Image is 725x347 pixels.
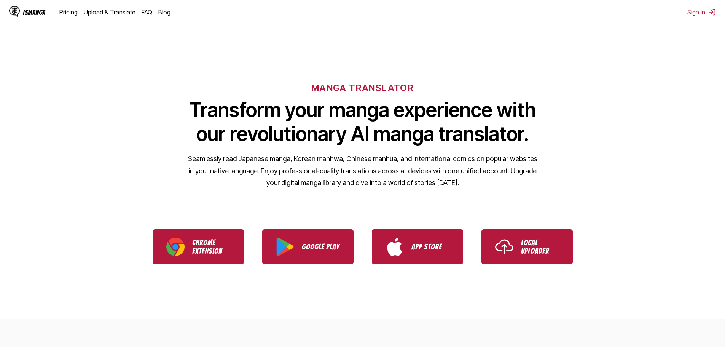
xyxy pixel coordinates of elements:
img: IsManga Logo [9,6,20,17]
a: IsManga LogoIsManga [9,6,59,18]
a: Blog [158,8,170,16]
a: Upload & Translate [84,8,135,16]
img: Chrome logo [166,238,185,256]
p: App Store [411,243,449,251]
a: Use IsManga Local Uploader [481,229,573,264]
h6: MANGA TRANSLATOR [311,82,414,93]
img: Upload icon [495,238,513,256]
p: Local Uploader [521,238,559,255]
a: Download IsManga from App Store [372,229,463,264]
img: Sign out [708,8,716,16]
p: Seamlessly read Japanese manga, Korean manhwa, Chinese manhua, and international comics on popula... [188,153,538,189]
button: Sign In [687,8,716,16]
img: App Store logo [386,238,404,256]
a: Download IsManga from Google Play [262,229,354,264]
p: Google Play [302,243,340,251]
h1: Transform your manga experience with our revolutionary AI manga translator. [188,98,538,146]
p: Chrome Extension [192,238,230,255]
a: FAQ [142,8,152,16]
div: IsManga [23,9,46,16]
a: Pricing [59,8,78,16]
a: Download IsManga Chrome Extension [153,229,244,264]
img: Google Play logo [276,238,294,256]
